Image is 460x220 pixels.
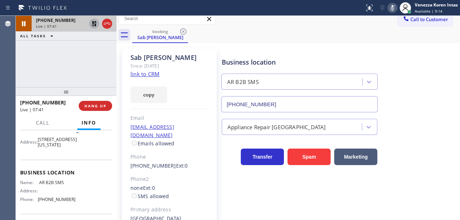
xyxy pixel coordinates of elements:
button: Unhold Customer [89,19,99,29]
div: Business location [222,57,377,67]
div: Phone [130,153,208,161]
input: Emails allowed [132,141,137,145]
input: Search [119,13,215,24]
div: booking [133,29,187,34]
a: [EMAIL_ADDRESS][DOMAIN_NAME] [130,123,174,139]
span: Info [82,120,96,126]
span: Live | 07:41 [36,24,57,29]
button: Hang up [102,19,112,29]
span: Address: [20,139,38,145]
span: Call to Customer [410,16,448,23]
span: ALL TASKS [20,33,46,38]
div: Appliance Repair [GEOGRAPHIC_DATA] [227,123,326,131]
span: Ext: 0 [143,184,155,191]
button: Mute [387,3,397,13]
div: none [130,184,208,201]
button: HANG UP [79,101,112,111]
div: Since: [DATE] [130,62,208,70]
span: HANG UP [84,103,106,108]
div: Venezza Koren Intas [415,2,458,8]
span: Business location [20,169,112,176]
button: copy [130,86,167,103]
div: Sab Kanaujia [133,27,187,42]
label: SMS allowed [130,193,169,200]
button: Transfer [241,149,284,165]
a: link to CRM [130,70,160,78]
button: ALL TASKS [16,32,60,40]
div: Email [130,114,208,122]
div: Sab [PERSON_NAME] [133,34,187,41]
label: Emails allowed [130,140,175,147]
button: Marketing [334,149,377,165]
input: Phone Number [221,96,378,112]
span: Name: [20,180,39,185]
span: Phone: [20,197,38,202]
div: Sab [PERSON_NAME] [130,53,208,62]
div: Phone2 [130,175,208,183]
button: Call to Customer [398,13,453,26]
span: [PHONE_NUMBER] [38,197,75,202]
a: [PHONE_NUMBER] [130,162,176,169]
div: AR B2B SMS [227,78,259,86]
span: [PHONE_NUMBER] [20,99,66,106]
span: Live | 07:41 [20,107,44,113]
span: Ext: 0 [176,162,188,169]
span: [PHONE_NUMBER] [36,17,75,23]
input: SMS allowed [132,193,137,198]
div: Primary address [130,206,208,214]
button: Spam [287,149,331,165]
span: Address: [20,188,39,193]
span: Available | 9:14 [415,9,442,14]
span: [STREET_ADDRESS][US_STATE] [38,137,77,148]
button: Info [77,116,101,130]
span: Call [36,120,50,126]
span: AR B2B SMS [39,180,75,185]
button: Call [32,116,54,130]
